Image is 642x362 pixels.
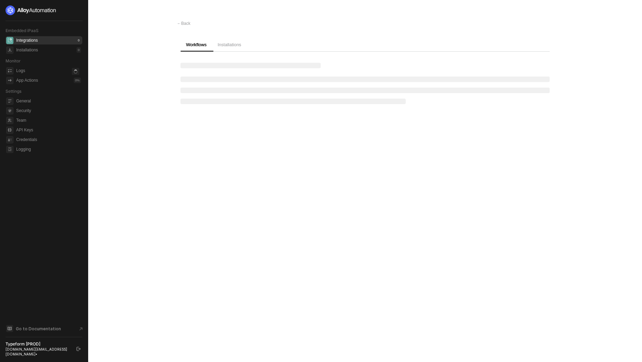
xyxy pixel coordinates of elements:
span: Go to Documentation [16,326,61,332]
span: Settings [6,89,21,94]
span: ← [177,21,181,26]
span: Installations [218,42,241,47]
span: team [6,117,13,124]
span: Security [16,107,81,115]
div: Integrations [16,38,38,43]
span: credentials [6,136,13,143]
div: Logs [16,68,25,74]
span: documentation [6,325,13,332]
span: integrations [6,37,13,44]
span: general [6,98,13,105]
div: Installations [16,47,38,53]
div: 0 % [74,78,81,83]
span: installations [6,47,13,54]
div: 0 [76,38,81,43]
span: security [6,107,13,114]
div: 0 [76,47,81,53]
a: Knowledge Base [6,324,83,333]
span: Credentials [16,135,81,144]
span: api-key [6,127,13,134]
div: Typeform [PROD] [6,341,70,347]
span: logging [6,146,13,153]
span: document-arrow [77,325,84,332]
span: Workflows [186,42,207,47]
img: logo [6,6,56,15]
span: Logging [16,145,81,153]
a: logo [6,6,82,15]
div: [DOMAIN_NAME][EMAIL_ADDRESS][DOMAIN_NAME] • [6,347,70,356]
span: icon-loader [72,68,79,75]
span: logout [76,347,81,351]
span: API Keys [16,126,81,134]
span: Embedded iPaaS [6,28,39,33]
div: Back [177,21,190,27]
span: Monitor [6,58,21,63]
span: icon-logs [6,67,13,74]
span: Team [16,116,81,124]
span: General [16,97,81,105]
span: icon-app-actions [6,77,13,84]
div: App Actions [16,78,38,83]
